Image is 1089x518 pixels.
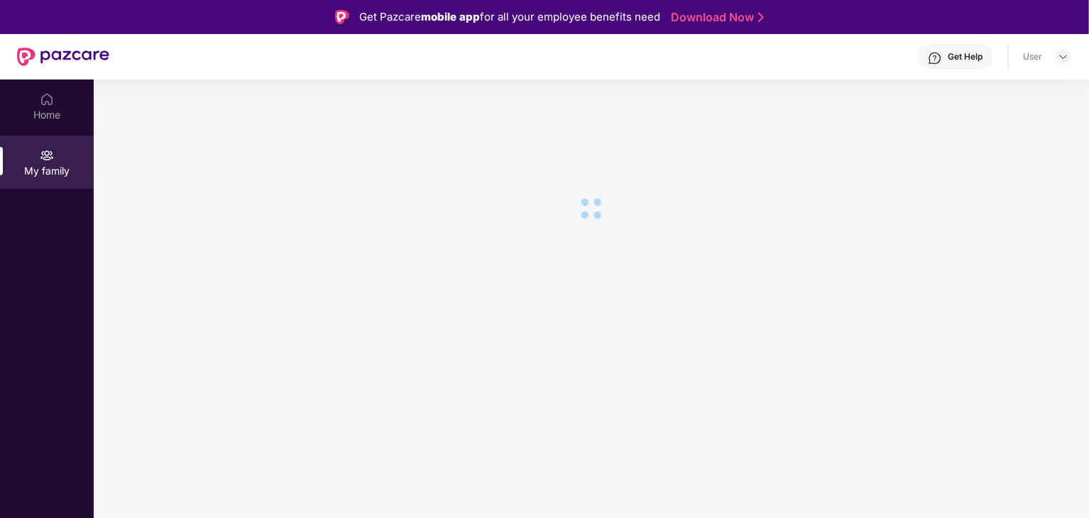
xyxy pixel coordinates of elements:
[758,10,764,25] img: Stroke
[359,9,660,26] div: Get Pazcare for all your employee benefits need
[1058,51,1069,62] img: svg+xml;base64,PHN2ZyBpZD0iRHJvcGRvd24tMzJ4MzIiIHhtbG5zPSJodHRwOi8vd3d3LnczLm9yZy8yMDAwL3N2ZyIgd2...
[948,51,983,62] div: Get Help
[928,51,942,65] img: svg+xml;base64,PHN2ZyBpZD0iSGVscC0zMngzMiIgeG1sbnM9Imh0dHA6Ly93d3cudzMub3JnLzIwMDAvc3ZnIiB3aWR0aD...
[671,10,760,25] a: Download Now
[335,10,349,24] img: Logo
[1023,51,1042,62] div: User
[40,92,54,106] img: svg+xml;base64,PHN2ZyBpZD0iSG9tZSIgeG1sbnM9Imh0dHA6Ly93d3cudzMub3JnLzIwMDAvc3ZnIiB3aWR0aD0iMjAiIG...
[421,10,480,23] strong: mobile app
[40,148,54,162] img: svg+xml;base64,PHN2ZyB3aWR0aD0iMjAiIGhlaWdodD0iMjAiIHZpZXdCb3g9IjAgMCAyMCAyMCIgZmlsbD0ibm9uZSIgeG...
[17,48,109,66] img: New Pazcare Logo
